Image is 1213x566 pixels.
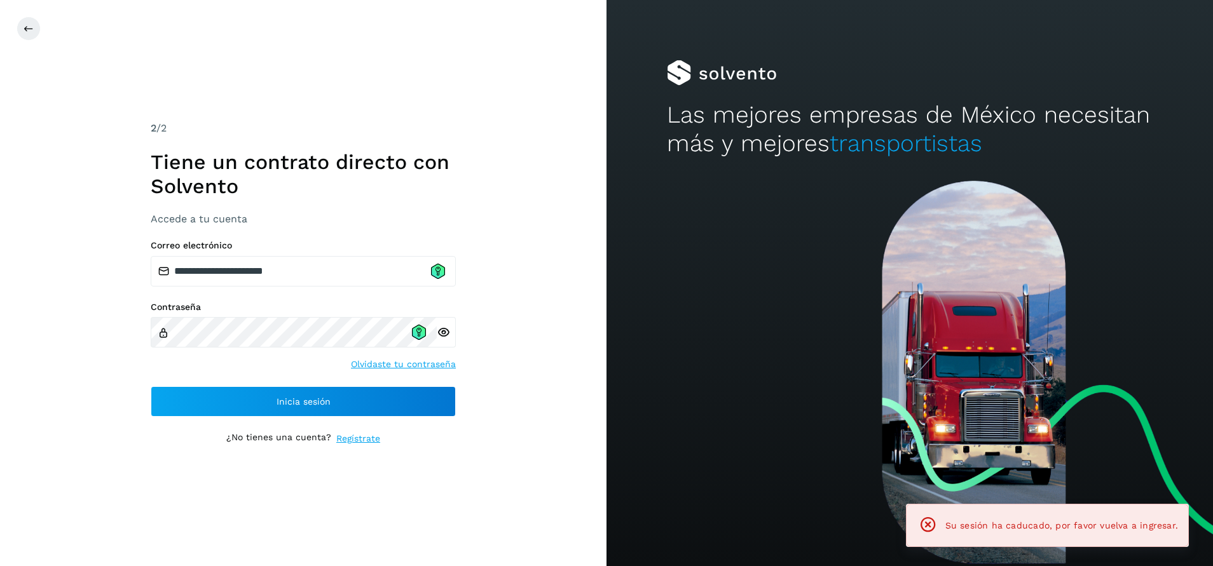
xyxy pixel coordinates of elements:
[226,432,331,445] p: ¿No tienes una cuenta?
[151,122,156,134] span: 2
[277,397,331,406] span: Inicia sesión
[351,358,456,371] a: Olvidaste tu contraseña
[151,213,456,225] h3: Accede a tu cuenta
[830,130,982,157] span: transportistas
[336,432,380,445] a: Regístrate
[151,240,456,251] label: Correo electrónico
[667,101,1152,158] h2: Las mejores empresas de México necesitan más y mejores
[945,520,1178,530] span: Su sesión ha caducado, por favor vuelva a ingresar.
[151,302,456,313] label: Contraseña
[151,150,456,199] h1: Tiene un contrato directo con Solvento
[151,121,456,136] div: /2
[151,386,456,417] button: Inicia sesión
